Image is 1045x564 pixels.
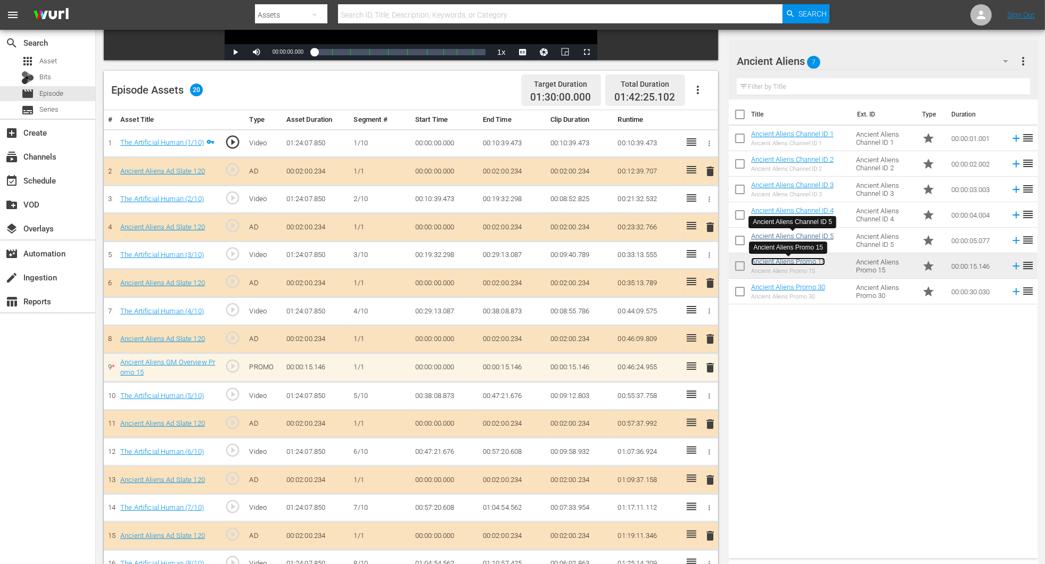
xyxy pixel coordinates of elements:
div: Target Duration [531,77,591,92]
th: Asset Title [116,110,220,130]
td: 00:02:00.234 [479,325,546,353]
th: Type [245,110,282,130]
span: reorder [1022,183,1035,195]
td: 1/10 [350,129,411,157]
div: Total Duration [615,77,676,92]
a: Ancient Aliens Ad Slate 120 [120,335,205,343]
td: 00:02:00.234 [282,410,350,438]
td: 00:08:55.786 [546,297,614,326]
td: 6/10 [350,438,411,466]
td: 00:00:00.000 [411,325,479,353]
td: 00:00:02.002 [948,151,1006,177]
span: Channels [5,151,18,163]
td: 00:47:21.676 [479,382,546,410]
a: The Artificial Human (7/10) [120,503,204,511]
td: 00:55:37.758 [613,382,681,410]
td: 7 [104,297,116,326]
td: AD [245,213,282,242]
div: Ancient Aliens Promo 15 [751,268,825,275]
td: 13 [104,466,116,494]
td: 1/1 [350,522,411,550]
button: delete [704,472,717,487]
button: delete [704,163,717,179]
td: 15 [104,522,116,550]
td: 11 [104,410,116,438]
span: delete [704,165,717,178]
td: 00:00:15.146 [282,353,350,382]
td: 5/10 [350,382,411,410]
span: Automation [5,247,18,260]
span: play_circle_outline [225,526,241,542]
td: 7/10 [350,494,411,522]
td: 5 [104,241,116,269]
td: 1/1 [350,213,411,242]
td: 00:33:13.555 [613,241,681,269]
div: Ancient Aliens Channel ID 2 [751,165,834,172]
td: 6 [104,269,116,297]
td: 00:02:00.234 [479,466,546,494]
button: Mute [246,44,267,60]
a: Sign Out [1007,11,1035,19]
td: 00:09:40.789 [546,241,614,269]
td: 00:09:58.932 [546,438,614,466]
span: Promo [923,234,935,247]
td: AD [245,466,282,494]
td: 01:24:07.850 [282,494,350,522]
td: Ancient Aliens Channel ID 3 [852,177,918,202]
td: PROMO [245,353,282,382]
span: Promo [923,260,935,272]
td: Ancient Aliens Channel ID 4 [852,202,918,228]
span: play_circle_outline [225,190,241,206]
a: The Artificial Human (4/10) [120,307,204,315]
span: Promo [923,157,935,170]
td: 00:46:09.809 [613,325,681,353]
span: delete [704,529,717,542]
a: Ancient Aliens Channel ID 1 [751,130,834,138]
span: menu [6,9,19,21]
span: VOD [5,198,18,211]
svg: Add to Episode [1010,132,1022,144]
th: End Time [479,110,546,130]
button: Fullscreen [576,44,597,60]
td: 00:00:15.146 [546,353,614,382]
span: Ingestion [5,271,18,284]
span: delete [704,277,717,289]
td: 00:02:00.234 [479,213,546,242]
td: 01:17:11.112 [613,494,681,522]
td: 00:02:00.234 [479,410,546,438]
td: 00:00:04.004 [948,202,1006,228]
span: Promo [923,209,935,221]
th: Asset Duration [282,110,350,130]
button: delete [704,360,717,375]
td: 01:24:07.850 [282,382,350,410]
span: 00:00:00.000 [273,49,303,55]
span: reorder [1022,234,1035,246]
span: Asset [21,55,34,68]
button: Jump To Time [533,44,555,60]
button: Search [783,4,829,23]
div: Ancient Aliens Channel ID 3 [751,191,834,198]
span: play_circle_outline [225,442,241,458]
span: Search [5,37,18,49]
td: 00:00:00.000 [411,353,479,382]
th: Title [751,99,851,129]
td: 00:00:03.003 [948,177,1006,202]
div: Episode Assets [111,84,203,96]
td: 1/1 [350,325,411,353]
td: 00:00:15.146 [948,253,1006,279]
td: Ancient Aliens Channel ID 5 [852,228,918,253]
a: Ancient Aliens Channel ID 4 [751,206,834,214]
td: 1/1 [350,410,411,438]
a: The Artificial Human (5/10) [120,392,204,400]
td: 01:09:37.158 [613,466,681,494]
a: Ancient Aliens Channel ID 5 [751,232,834,240]
a: Ancient Aliens Ad Slate 120 [120,476,205,484]
td: 1/1 [350,353,411,382]
td: 3/10 [350,241,411,269]
td: 00:00:05.077 [948,228,1006,253]
span: play_circle_outline [225,330,241,346]
th: Segment # [350,110,411,130]
td: 00:02:00.234 [479,522,546,550]
td: 00:00:00.000 [411,129,479,157]
td: Ancient Aliens Promo 15 [852,253,918,279]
